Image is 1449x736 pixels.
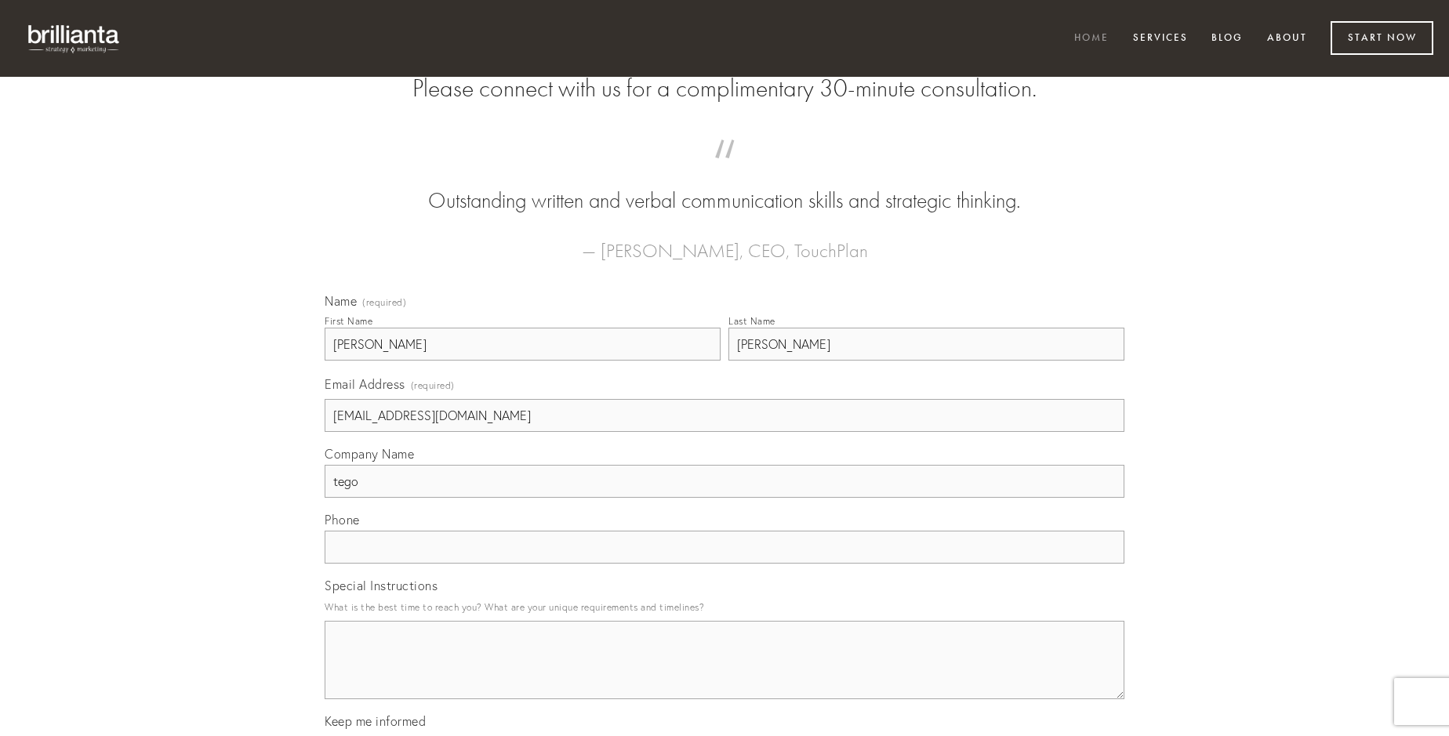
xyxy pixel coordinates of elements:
[350,155,1099,216] blockquote: Outstanding written and verbal communication skills and strategic thinking.
[1064,26,1119,52] a: Home
[350,216,1099,266] figcaption: — [PERSON_NAME], CEO, TouchPlan
[1201,26,1253,52] a: Blog
[325,74,1124,103] h2: Please connect with us for a complimentary 30-minute consultation.
[325,293,357,309] span: Name
[362,298,406,307] span: (required)
[325,315,372,327] div: First Name
[325,446,414,462] span: Company Name
[325,596,1124,618] p: What is the best time to reach you? What are your unique requirements and timelines?
[1257,26,1317,52] a: About
[16,16,133,61] img: brillianta - research, strategy, marketing
[1331,21,1433,55] a: Start Now
[325,713,426,729] span: Keep me informed
[325,512,360,528] span: Phone
[325,578,438,593] span: Special Instructions
[350,155,1099,186] span: “
[1123,26,1198,52] a: Services
[728,315,775,327] div: Last Name
[411,375,455,396] span: (required)
[325,376,405,392] span: Email Address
